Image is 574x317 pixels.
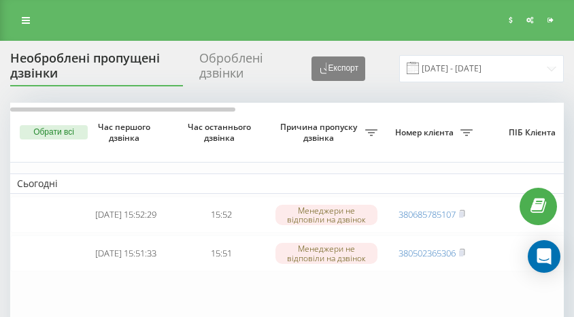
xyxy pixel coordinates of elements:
[399,208,456,220] a: 380685785107
[275,205,377,225] div: Менеджери не відповіли на дзвінок
[184,122,258,143] span: Час останнього дзвінка
[20,125,88,140] button: Обрати всі
[275,122,365,143] span: Причина пропуску дзвінка
[10,51,183,86] div: Необроблені пропущені дзвінки
[89,122,163,143] span: Час першого дзвінка
[173,197,269,233] td: 15:52
[173,235,269,271] td: 15:51
[311,56,365,81] button: Експорт
[399,247,456,259] a: 380502365306
[275,243,377,263] div: Менеджери не відповіли на дзвінок
[78,197,173,233] td: [DATE] 15:52:29
[528,240,560,273] div: Open Intercom Messenger
[78,235,173,271] td: [DATE] 15:51:33
[391,127,460,138] span: Номер клієнта
[199,51,295,86] div: Оброблені дзвінки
